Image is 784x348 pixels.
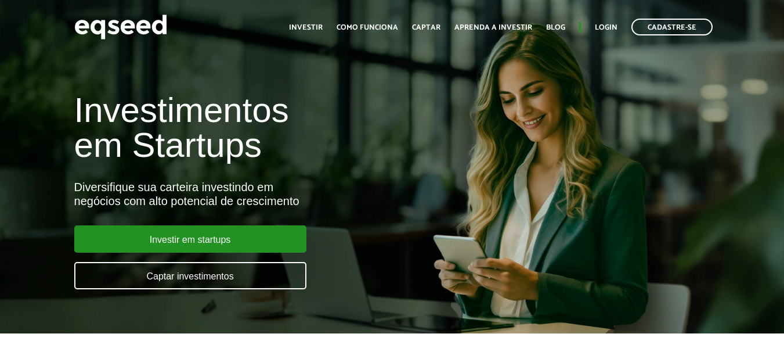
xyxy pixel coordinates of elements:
[74,225,306,253] a: Investir em startups
[74,93,449,163] h1: Investimentos em Startups
[454,24,532,31] a: Aprenda a investir
[546,24,565,31] a: Blog
[74,12,167,42] img: EqSeed
[74,180,449,208] div: Diversifique sua carteira investindo em negócios com alto potencial de crescimento
[631,19,713,35] a: Cadastre-se
[412,24,440,31] a: Captar
[337,24,398,31] a: Como funciona
[74,262,306,289] a: Captar investimentos
[595,24,617,31] a: Login
[289,24,323,31] a: Investir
